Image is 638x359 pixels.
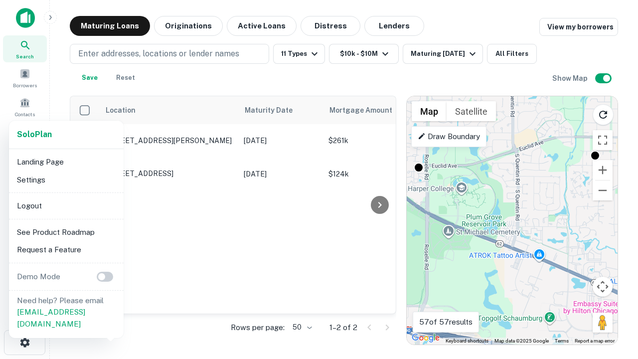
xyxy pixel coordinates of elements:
[13,153,120,171] li: Landing Page
[13,271,64,283] p: Demo Mode
[13,171,120,189] li: Settings
[588,247,638,295] iframe: Chat Widget
[17,308,85,328] a: [EMAIL_ADDRESS][DOMAIN_NAME]
[17,295,116,330] p: Need help? Please email
[13,223,120,241] li: See Product Roadmap
[13,197,120,215] li: Logout
[17,129,52,141] a: SoloPlan
[17,130,52,139] strong: Solo Plan
[13,241,120,259] li: Request a Feature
